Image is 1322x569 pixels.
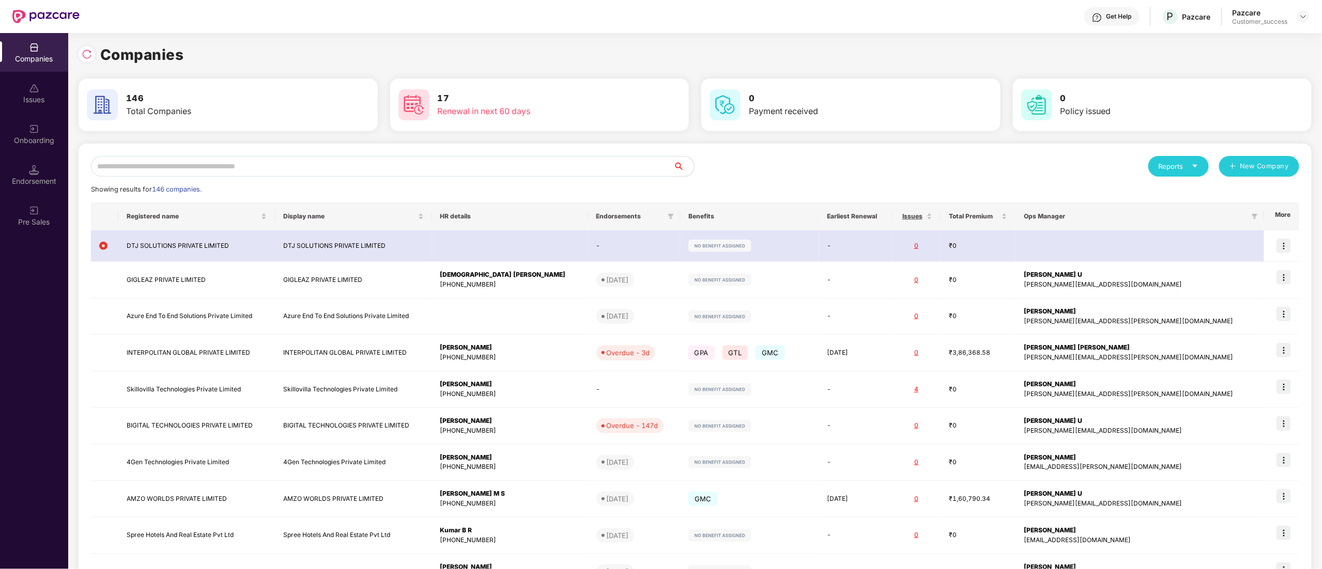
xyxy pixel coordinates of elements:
[607,311,629,321] div: [DATE]
[275,335,432,371] td: INTERPOLITAN GLOBAL PRIVATE LIMITED
[275,517,432,554] td: Spree Hotels And Real Estate Pvt Ltd
[1024,343,1255,353] div: [PERSON_NAME] [PERSON_NAME]
[1024,416,1255,426] div: [PERSON_NAME] U
[440,489,580,499] div: [PERSON_NAME] M S
[673,162,694,170] span: search
[440,462,580,472] div: [PHONE_NUMBER]
[949,241,1007,251] div: ₹0
[588,371,680,408] td: -
[688,240,751,252] img: svg+xml;base64,PHN2ZyB4bWxucz0iaHR0cDovL3d3dy53My5vcmcvMjAwMC9zdmciIHdpZHRoPSIxMjIiIGhlaWdodD0iMj...
[440,453,580,463] div: [PERSON_NAME]
[819,445,892,481] td: -
[440,426,580,436] div: [PHONE_NUMBER]
[819,262,892,298] td: -
[949,212,1000,220] span: Total Premium
[1167,10,1174,23] span: P
[275,202,432,230] th: Display name
[1024,317,1255,326] div: [PERSON_NAME][EMAIL_ADDRESS][PERSON_NAME][DOMAIN_NAME]
[673,156,695,177] button: search
[900,421,933,431] div: 0
[29,124,39,134] img: svg+xml;base64,PHN2ZyB3aWR0aD0iMjAiIGhlaWdodD0iMjAiIHZpZXdCb3g9IjAgMCAyMCAyMCIgZmlsbD0ibm9uZSIgeG...
[749,105,934,118] div: Payment received
[1277,416,1291,431] img: icon
[99,242,107,250] img: svg+xml;base64,PHN2ZyB4bWxucz0iaHR0cDovL3d3dy53My5vcmcvMjAwMC9zdmciIHdpZHRoPSIxMiIgaGVpZ2h0PSIxMi...
[1240,161,1289,171] span: New Company
[688,274,751,286] img: svg+xml;base64,PHN2ZyB4bWxucz0iaHR0cDovL3d3dy53My5vcmcvMjAwMC9zdmciIHdpZHRoPSIxMjIiIGhlaWdodD0iMj...
[900,385,933,394] div: 4
[438,105,623,118] div: Renewal in next 60 days
[819,298,892,335] td: -
[1250,210,1260,223] span: filter
[126,105,312,118] div: Total Companies
[118,262,275,298] td: GIGLEAZ PRIVATE LIMITED
[949,348,1007,358] div: ₹3,86,368.58
[949,457,1007,467] div: ₹0
[275,262,432,298] td: GIGLEAZ PRIVATE LIMITED
[440,526,580,535] div: Kumar B R
[666,210,676,223] span: filter
[1277,489,1291,503] img: icon
[440,380,580,389] div: [PERSON_NAME]
[1299,12,1308,21] img: svg+xml;base64,PHN2ZyBpZD0iRHJvcGRvd24tMzJ4MzIiIHhtbG5zPSJodHRwOi8vd3d3LnczLm9yZy8yMDAwL3N2ZyIgd2...
[688,310,751,323] img: svg+xml;base64,PHN2ZyB4bWxucz0iaHR0cDovL3d3dy53My5vcmcvMjAwMC9zdmciIHdpZHRoPSIxMjIiIGhlaWdodD0iMj...
[275,481,432,517] td: AMZO WORLDS PRIVATE LIMITED
[1182,12,1211,22] div: Pazcare
[118,517,275,554] td: Spree Hotels And Real Estate Pvt Ltd
[688,383,751,396] img: svg+xml;base64,PHN2ZyB4bWxucz0iaHR0cDovL3d3dy53My5vcmcvMjAwMC9zdmciIHdpZHRoPSIxMjIiIGhlaWdodD0iMj...
[819,481,892,517] td: [DATE]
[1060,105,1246,118] div: Policy issued
[275,230,432,262] td: DTJ SOLUTIONS PRIVATE LIMITED
[819,202,892,230] th: Earliest Renewal
[688,345,715,360] span: GPA
[892,202,941,230] th: Issues
[1106,12,1132,21] div: Get Help
[1277,239,1291,253] img: icon
[941,202,1016,230] th: Total Premium
[1277,380,1291,394] img: icon
[118,230,275,262] td: DTJ SOLUTIONS PRIVATE LIMITED
[1192,163,1198,169] span: caret-down
[440,353,580,362] div: [PHONE_NUMBER]
[1252,213,1258,219] span: filter
[1277,453,1291,467] img: icon
[900,311,933,321] div: 0
[1277,270,1291,284] img: icon
[1024,380,1255,389] div: [PERSON_NAME]
[688,420,751,432] img: svg+xml;base64,PHN2ZyB4bWxucz0iaHR0cDovL3d3dy53My5vcmcvMjAwMC9zdmciIHdpZHRoPSIxMjIiIGhlaWdodD0iMj...
[607,420,658,431] div: Overdue - 147d
[607,530,629,541] div: [DATE]
[900,457,933,467] div: 0
[118,445,275,481] td: 4Gen Technologies Private Limited
[1024,453,1255,463] div: [PERSON_NAME]
[588,230,680,262] td: -
[438,92,623,105] h3: 17
[607,347,650,358] div: Overdue - 3d
[275,371,432,408] td: Skillovilla Technologies Private Limited
[1024,462,1255,472] div: [EMAIL_ADDRESS][PERSON_NAME][DOMAIN_NAME]
[680,202,819,230] th: Benefits
[1233,18,1288,26] div: Customer_success
[1024,212,1247,220] span: Ops Manager
[29,83,39,93] img: svg+xml;base64,PHN2ZyBpZD0iSXNzdWVzX2Rpc2FibGVkIiB4bWxucz0iaHR0cDovL3d3dy53My5vcmcvMjAwMC9zdmciIH...
[949,421,1007,431] div: ₹0
[668,213,674,219] span: filter
[87,89,118,120] img: svg+xml;base64,PHN2ZyB4bWxucz0iaHR0cDovL3d3dy53My5vcmcvMjAwMC9zdmciIHdpZHRoPSI2MCIgaGVpZ2h0PSI2MC...
[900,494,933,504] div: 0
[1092,12,1102,23] img: svg+xml;base64,PHN2ZyBpZD0iSGVscC0zMngzMiIgeG1sbnM9Imh0dHA6Ly93d3cudzMub3JnLzIwMDAvc3ZnIiB3aWR0aD...
[749,92,934,105] h3: 0
[275,408,432,445] td: BIGITAL TECHNOLOGIES PRIVATE LIMITED
[1021,89,1052,120] img: svg+xml;base64,PHN2ZyB4bWxucz0iaHR0cDovL3d3dy53My5vcmcvMjAwMC9zdmciIHdpZHRoPSI2MCIgaGVpZ2h0PSI2MC...
[1277,526,1291,540] img: icon
[440,416,580,426] div: [PERSON_NAME]
[819,517,892,554] td: -
[1024,535,1255,545] div: [EMAIL_ADDRESS][DOMAIN_NAME]
[607,457,629,467] div: [DATE]
[900,348,933,358] div: 0
[118,335,275,371] td: INTERPOLITAN GLOBAL PRIVATE LIMITED
[440,343,580,353] div: [PERSON_NAME]
[440,389,580,399] div: [PHONE_NUMBER]
[82,49,92,59] img: svg+xml;base64,PHN2ZyBpZD0iUmVsb2FkLTMyeDMyIiB4bWxucz0iaHR0cDovL3d3dy53My5vcmcvMjAwMC9zdmciIHdpZH...
[275,298,432,335] td: Azure End To End Solutions Private Limited
[1024,280,1255,290] div: [PERSON_NAME][EMAIL_ADDRESS][DOMAIN_NAME]
[1024,389,1255,399] div: [PERSON_NAME][EMAIL_ADDRESS][PERSON_NAME][DOMAIN_NAME]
